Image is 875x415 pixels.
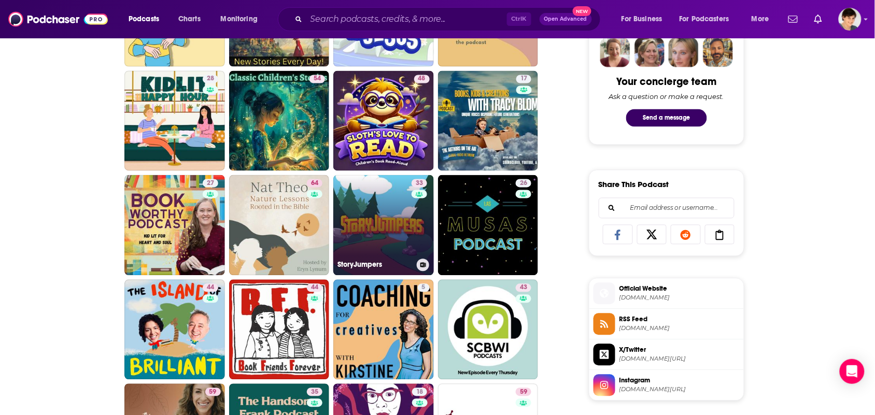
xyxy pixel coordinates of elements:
[207,74,214,84] span: 28
[311,388,318,398] span: 35
[839,8,862,31] span: Logged in as bethwouldknow
[594,344,740,366] a: X/Twitter[DOMAIN_NAME][URL]
[705,225,735,245] a: Copy Link
[608,198,726,218] input: Email address or username...
[337,261,413,269] h3: StoryJumpers
[207,283,214,293] span: 44
[544,17,587,22] span: Open Advanced
[619,284,740,294] span: Official Website
[617,76,717,89] div: Your concierge team
[214,11,271,27] button: open menu
[229,280,330,380] a: 44
[752,12,769,26] span: More
[307,179,322,188] a: 64
[673,11,744,27] button: open menu
[609,93,724,101] div: Ask a question or make a request.
[594,375,740,396] a: Instagram[DOMAIN_NAME][URL]
[619,315,740,324] span: RSS Feed
[418,74,426,84] span: 48
[333,175,434,276] a: 33StoryJumpers
[209,388,217,398] span: 59
[619,376,740,385] span: Instagram
[172,11,207,27] a: Charts
[619,346,740,355] span: X/Twitter
[438,175,539,276] a: 26
[573,6,591,16] span: New
[416,179,423,189] span: 33
[703,37,733,67] img: Jon Profile
[540,13,592,25] button: Open AdvancedNew
[784,10,802,28] a: Show notifications dropdown
[311,179,318,189] span: 64
[619,325,740,333] span: anchor.fm
[603,225,633,245] a: Share on Facebook
[314,74,321,84] span: 54
[507,12,531,26] span: Ctrl K
[412,179,427,188] a: 33
[288,7,611,31] div: Search podcasts, credits, & more...
[520,179,527,189] span: 26
[207,179,214,189] span: 27
[619,294,740,302] span: illochat.com
[178,12,201,26] span: Charts
[229,71,330,171] a: 54
[520,388,527,398] span: 59
[599,180,669,190] h3: Share This Podcast
[516,284,531,292] a: 43
[614,11,675,27] button: open menu
[619,355,740,363] span: twitter.com/IlloChat
[203,75,218,83] a: 28
[516,75,531,83] a: 17
[129,12,159,26] span: Podcasts
[626,109,707,127] button: Send a message
[520,74,527,84] span: 17
[124,175,225,276] a: 27
[680,12,729,26] span: For Podcasters
[600,37,630,67] img: Sydney Profile
[203,179,218,188] a: 27
[438,280,539,380] a: 43
[839,8,862,31] img: User Profile
[124,280,225,380] a: 44
[309,75,325,83] a: 54
[124,71,225,171] a: 28
[418,284,430,292] a: 5
[669,37,699,67] img: Jules Profile
[221,12,258,26] span: Monitoring
[307,388,322,396] a: 35
[121,11,173,27] button: open menu
[311,283,318,293] span: 44
[619,386,740,394] span: instagram.com/illochat
[438,71,539,171] a: 17
[744,11,782,27] button: open menu
[810,10,826,28] a: Show notifications dropdown
[839,8,862,31] button: Show profile menu
[840,359,865,384] div: Open Intercom Messenger
[333,71,434,171] a: 48
[414,75,430,83] a: 48
[416,388,423,398] span: 18
[634,37,665,67] img: Barbara Profile
[307,284,322,292] a: 44
[637,225,667,245] a: Share on X/Twitter
[8,9,108,29] img: Podchaser - Follow, Share and Rate Podcasts
[422,283,426,293] span: 5
[594,283,740,305] a: Official Website[DOMAIN_NAME]
[203,284,218,292] a: 44
[520,283,527,293] span: 43
[306,11,507,27] input: Search podcasts, credits, & more...
[516,388,531,396] a: 59
[599,198,735,219] div: Search followers
[622,12,662,26] span: For Business
[516,179,531,188] a: 26
[412,388,427,396] a: 18
[205,388,221,396] a: 59
[333,280,434,380] a: 5
[671,225,701,245] a: Share on Reddit
[229,175,330,276] a: 64
[594,313,740,335] a: RSS Feed[DOMAIN_NAME]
